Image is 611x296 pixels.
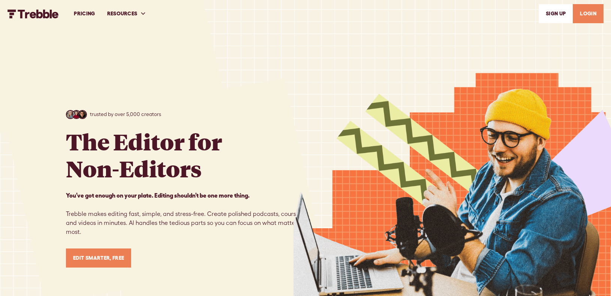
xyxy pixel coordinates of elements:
[66,128,222,182] h1: The Editor for Non-Editors
[66,192,249,199] strong: You’ve got enough on your plate. Editing shouldn’t be one more thing. ‍
[66,248,131,268] a: Edit Smarter, Free
[7,9,59,18] img: Trebble FM Logo
[66,191,306,237] p: Trebble makes editing fast, simple, and stress-free. Create polished podcasts, courses, and video...
[573,4,604,23] a: LOGIN
[68,1,101,27] a: PRICING
[90,110,161,118] p: trusted by over 5,000 creators
[101,1,152,27] div: RESOURCES
[539,4,573,23] a: SIGn UP
[107,10,137,18] div: RESOURCES
[7,9,59,18] a: home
